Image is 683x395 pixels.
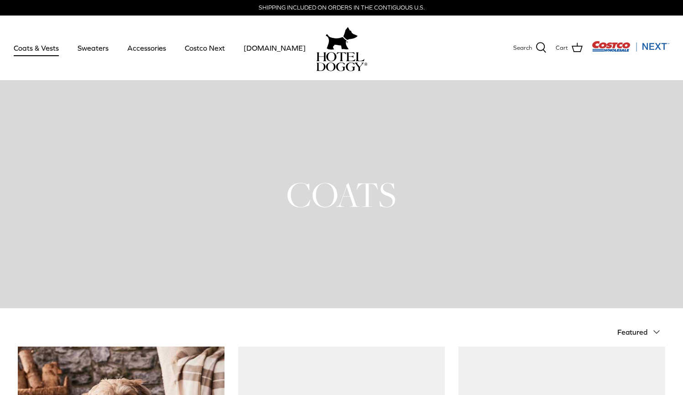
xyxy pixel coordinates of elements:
a: Search [513,42,547,54]
a: Cart [556,42,583,54]
img: hoteldoggy.com [326,25,358,52]
span: Cart [556,43,568,53]
span: Search [513,43,532,53]
span: Featured [617,328,647,336]
img: Costco Next [592,41,669,52]
button: Featured [617,322,666,342]
a: [DOMAIN_NAME] [235,32,314,63]
a: Visit Costco Next [592,47,669,53]
h1: COATS [18,172,666,217]
a: Accessories [119,32,174,63]
img: hoteldoggycom [316,52,367,71]
a: Sweaters [69,32,117,63]
a: Costco Next [177,32,233,63]
a: hoteldoggy.com hoteldoggycom [316,25,367,71]
a: Coats & Vests [5,32,67,63]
